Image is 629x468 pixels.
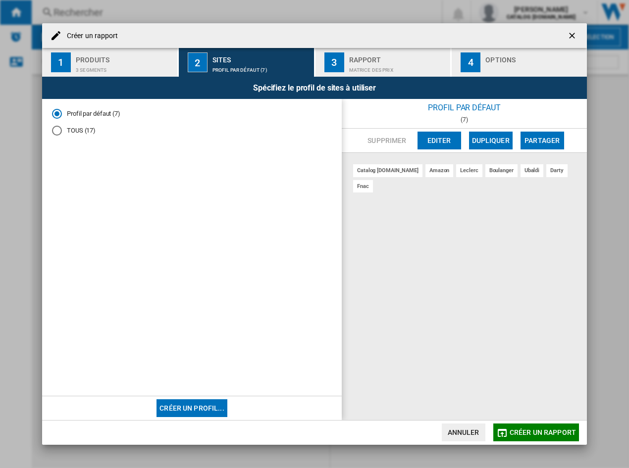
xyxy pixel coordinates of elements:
[212,52,310,62] div: Sites
[179,48,315,77] button: 2 Sites Profil par défaut (7)
[546,164,568,177] div: darty
[51,52,71,72] div: 1
[452,48,587,77] button: 4 Options
[342,116,587,123] div: (7)
[212,62,310,73] div: Profil par défaut (7)
[521,132,564,149] button: Partager
[52,109,332,118] md-radio-button: Profil par défaut (7)
[353,164,422,177] div: catalog [DOMAIN_NAME]
[485,164,518,177] div: boulanger
[563,26,583,46] button: getI18NText('BUTTONS.CLOSE_DIALOG')
[62,31,118,41] h4: Créer un rapport
[42,48,178,77] button: 1 Produits 3 segments
[349,52,447,62] div: Rapport
[493,423,579,441] button: Créer un rapport
[324,52,344,72] div: 3
[442,423,485,441] button: Annuler
[157,399,227,417] button: Créer un profil...
[418,132,461,149] button: Editer
[353,180,373,192] div: fnac
[461,52,480,72] div: 4
[315,48,452,77] button: 3 Rapport Matrice des prix
[521,164,543,177] div: ubaldi
[349,62,447,73] div: Matrice des prix
[456,164,482,177] div: leclerc
[485,52,583,62] div: Options
[469,132,513,149] button: Dupliquer
[510,428,576,436] span: Créer un rapport
[567,31,579,43] ng-md-icon: getI18NText('BUTTONS.CLOSE_DIALOG')
[42,77,587,99] div: Spécifiez le profil de sites à utiliser
[342,99,587,116] div: Profil par défaut
[76,62,173,73] div: 3 segments
[76,52,173,62] div: Produits
[188,52,208,72] div: 2
[425,164,453,177] div: amazon
[365,132,409,149] button: Supprimer
[52,126,332,136] md-radio-button: TOUS (17)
